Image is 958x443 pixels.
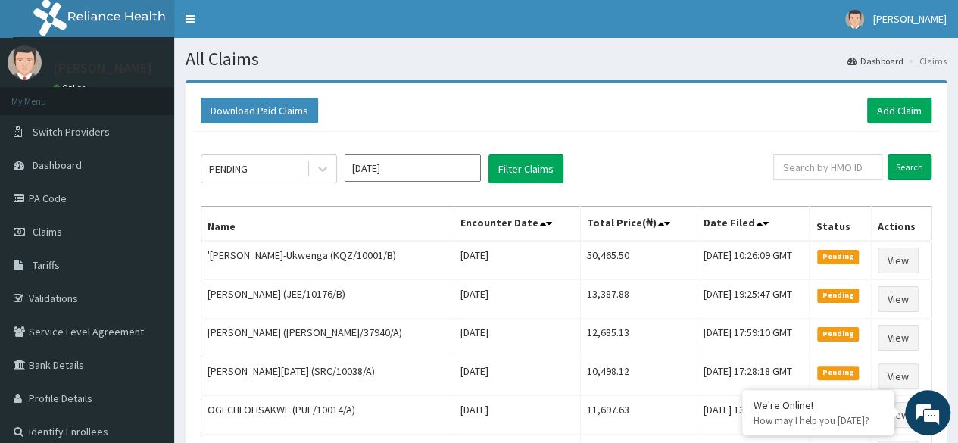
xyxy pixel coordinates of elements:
[845,10,864,29] img: User Image
[580,319,697,357] td: 12,685.13
[580,280,697,319] td: 13,387.88
[580,396,697,435] td: 11,697.63
[8,45,42,80] img: User Image
[580,241,697,280] td: 50,465.50
[773,154,882,180] input: Search by HMO ID
[697,241,810,280] td: [DATE] 10:26:09 GMT
[201,357,454,396] td: [PERSON_NAME][DATE] (SRC/10038/A)
[580,207,697,242] th: Total Price(₦)
[873,12,947,26] span: [PERSON_NAME]
[872,207,931,242] th: Actions
[697,396,810,435] td: [DATE] 13:52:10 GMT
[209,161,248,176] div: PENDING
[186,49,947,69] h1: All Claims
[454,280,580,319] td: [DATE]
[867,98,931,123] a: Add Claim
[53,83,89,93] a: Online
[33,258,60,272] span: Tariffs
[454,319,580,357] td: [DATE]
[697,280,810,319] td: [DATE] 19:25:47 GMT
[817,366,859,379] span: Pending
[878,286,919,312] a: View
[817,250,859,264] span: Pending
[454,207,580,242] th: Encounter Date
[810,207,872,242] th: Status
[817,327,859,341] span: Pending
[878,248,919,273] a: View
[201,207,454,242] th: Name
[488,154,563,183] button: Filter Claims
[345,154,481,182] input: Select Month and Year
[888,154,931,180] input: Search
[878,402,919,428] a: View
[201,241,454,280] td: '[PERSON_NAME]-Ukwenga (KQZ/10001/B)
[53,61,152,75] p: [PERSON_NAME]
[697,357,810,396] td: [DATE] 17:28:18 GMT
[33,225,62,239] span: Claims
[878,325,919,351] a: View
[754,414,882,427] p: How may I help you today?
[454,396,580,435] td: [DATE]
[847,55,903,67] a: Dashboard
[697,207,810,242] th: Date Filed
[33,158,82,172] span: Dashboard
[697,319,810,357] td: [DATE] 17:59:10 GMT
[754,398,882,412] div: We're Online!
[201,319,454,357] td: [PERSON_NAME] ([PERSON_NAME]/37940/A)
[817,289,859,302] span: Pending
[878,363,919,389] a: View
[201,98,318,123] button: Download Paid Claims
[454,357,580,396] td: [DATE]
[201,396,454,435] td: OGECHI OLISAKWE (PUE/10014/A)
[905,55,947,67] li: Claims
[580,357,697,396] td: 10,498.12
[33,125,110,139] span: Switch Providers
[454,241,580,280] td: [DATE]
[201,280,454,319] td: [PERSON_NAME] (JEE/10176/B)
